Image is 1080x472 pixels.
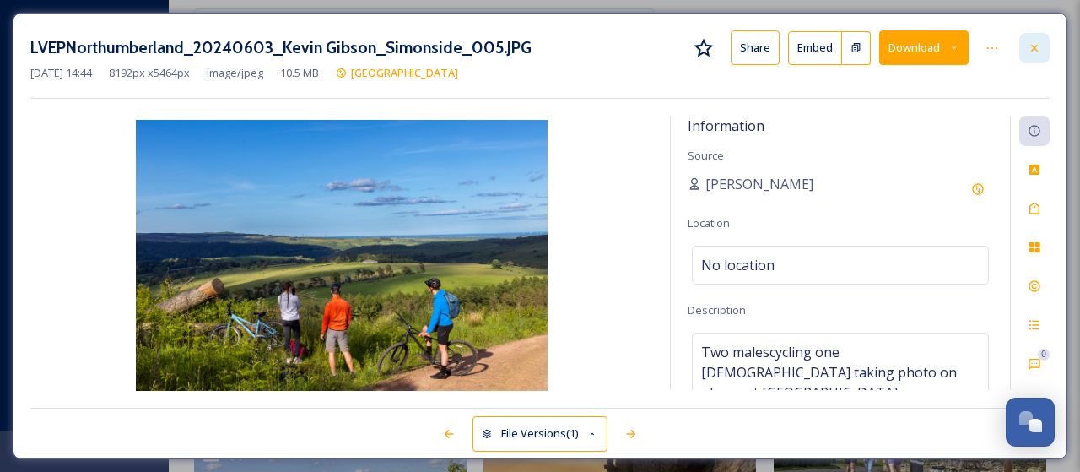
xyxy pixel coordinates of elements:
span: Source [688,148,724,163]
button: File Versions(1) [472,416,607,451]
span: Description [688,302,746,317]
span: image/jpeg [207,65,263,81]
span: Information [688,117,764,135]
img: LVEPNorthumberland_20240603_Kevin%20Gibson_Simonside_005.JPG [30,120,653,394]
span: No location [701,255,775,275]
button: Embed [788,31,842,65]
button: Open Chat [1006,398,1055,447]
span: Location [688,215,730,231]
span: 8192 px x 5464 px [109,65,190,81]
span: [PERSON_NAME] [705,174,813,194]
span: [DATE] 14:44 [30,65,92,81]
span: [GEOGRAPHIC_DATA] [351,65,458,80]
div: 0 [1038,349,1050,361]
button: Download [879,30,969,65]
h3: LVEPNorthumberland_20240603_Kevin Gibson_Simonside_005.JPG [30,35,532,60]
span: Two malescycling one [DEMOGRAPHIC_DATA] taking photo on phone at [GEOGRAPHIC_DATA]. [701,342,980,403]
span: 10.5 MB [280,65,319,81]
button: Share [731,30,780,65]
